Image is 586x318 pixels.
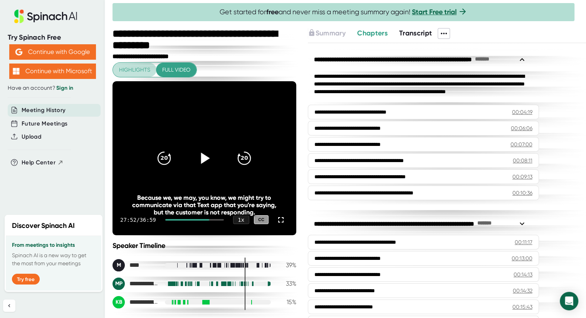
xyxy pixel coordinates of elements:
button: Transcript [399,28,432,38]
button: Meeting History [22,106,65,115]
div: MP [112,278,125,290]
b: free [266,8,279,16]
span: Highlights [119,65,150,75]
span: Transcript [399,29,432,37]
span: Chapters [357,29,388,37]
h3: From meetings to insights [12,242,95,248]
div: M [112,259,125,271]
button: Try free [12,274,40,285]
h2: Discover Spinach AI [12,221,75,231]
button: Chapters [357,28,388,38]
p: Spinach AI is a new way to get the most from your meetings [12,251,95,268]
span: Get started for and never miss a meeting summary again! [220,8,467,17]
div: CC [254,215,269,224]
span: Full video [162,65,190,75]
div: 39 % [277,261,296,269]
button: Upload [22,132,41,141]
button: Highlights [113,63,156,77]
div: Speaker Timeline [112,241,296,250]
button: Summary [308,28,346,38]
div: 00:10:36 [512,189,532,197]
button: Continue with Google [9,44,96,60]
div: Open Intercom Messenger [560,292,578,310]
span: Help Center [22,158,55,167]
div: 00:15:43 [512,303,532,311]
div: Mark [112,259,159,271]
div: 00:14:32 [513,287,532,295]
button: Future Meetings [22,119,67,128]
button: Continue with Microsoft [9,64,96,79]
div: 00:08:11 [513,157,532,164]
a: Start Free trial [412,8,457,16]
div: 00:07:00 [510,141,532,148]
span: Summary [316,29,346,37]
div: 00:04:19 [512,108,532,116]
div: 00:09:13 [512,173,532,181]
div: Upgrade to access [308,28,357,39]
button: Collapse sidebar [3,300,15,312]
div: 00:14:13 [514,271,532,278]
a: Sign in [56,85,73,91]
img: Aehbyd4JwY73AAAAAElFTkSuQmCC [15,49,22,55]
div: Mauricio Panesso [112,278,159,290]
button: Full video [156,63,196,77]
div: 15 % [277,298,296,306]
div: Try Spinach Free [8,33,97,42]
div: 33 % [277,280,296,287]
div: Kirk Baierlein [112,296,159,308]
div: Because we, we may, you know, we might try to communicate via that Text app that you're saying, b... [131,194,278,216]
div: KB [112,296,125,308]
div: Have an account? [8,85,97,92]
div: 00:13:00 [512,254,532,262]
div: 00:06:06 [511,124,532,132]
div: 00:11:17 [515,238,532,246]
div: 27:52 / 36:59 [120,217,156,223]
div: 1 x [233,216,249,224]
button: Help Center [22,158,64,167]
